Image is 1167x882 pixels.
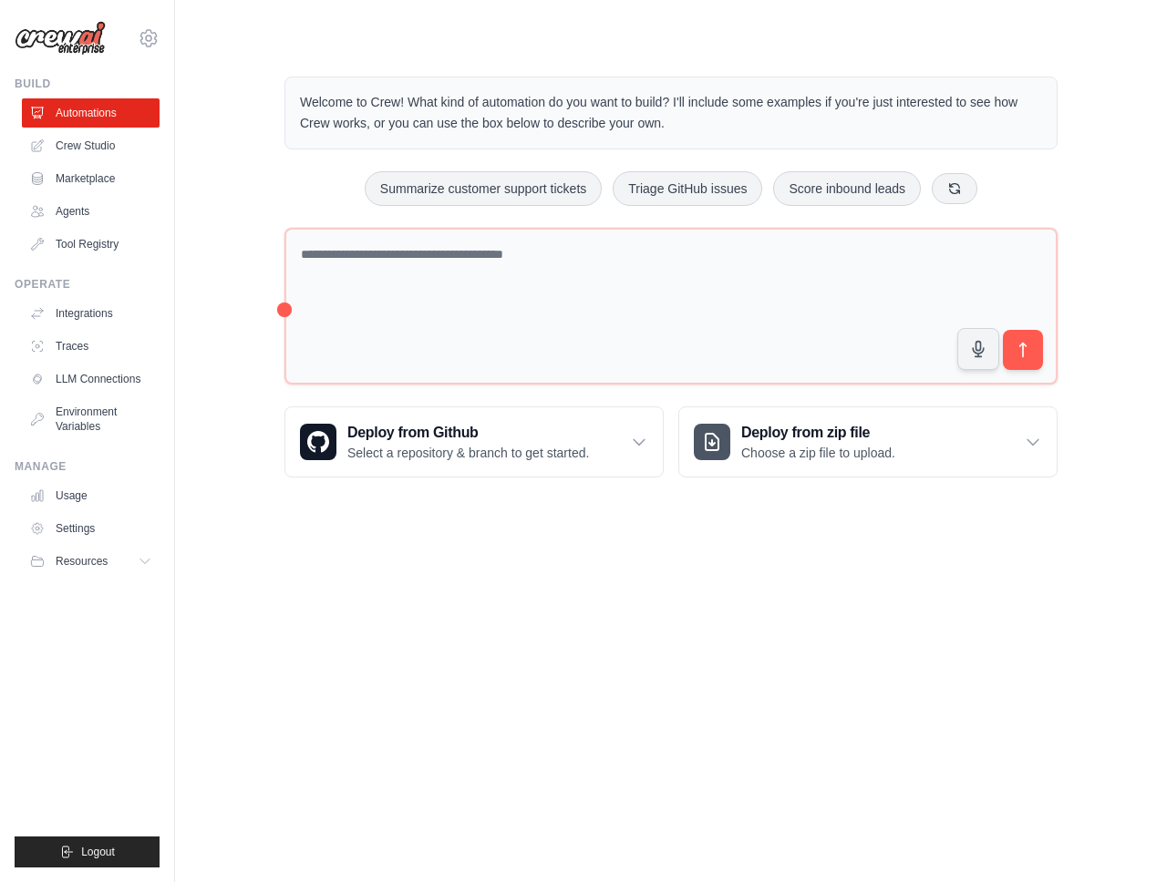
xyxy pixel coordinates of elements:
div: Build [15,77,160,91]
h3: Deploy from zip file [741,422,895,444]
button: Close walkthrough [1111,715,1125,729]
button: Summarize customer support tickets [365,171,602,206]
a: Settings [22,514,160,543]
span: Resources [56,554,108,569]
a: Integrations [22,299,160,328]
p: Welcome to Crew! What kind of automation do you want to build? I'll include some examples if you'... [300,92,1042,134]
a: Environment Variables [22,397,160,441]
a: Marketplace [22,164,160,193]
img: Logo [15,21,106,56]
h3: Deploy from Github [347,422,589,444]
div: Manage [15,459,160,474]
a: LLM Connections [22,364,160,394]
a: Traces [22,332,160,361]
h3: Create an automation [819,739,1101,764]
button: Triage GitHub issues [613,171,762,206]
a: Crew Studio [22,131,160,160]
p: Choose a zip file to upload. [741,444,895,462]
a: Tool Registry [22,230,160,259]
p: Describe the automation you want to build, select an example option, or use the microphone to spe... [819,771,1101,830]
button: Score inbound leads [773,171,921,206]
a: Agents [22,197,160,226]
span: Logout [81,845,115,859]
button: Resources [22,547,160,576]
span: Step 1 [832,719,870,733]
a: Automations [22,98,160,128]
a: Usage [22,481,160,510]
div: Operate [15,277,160,292]
button: Logout [15,836,160,867]
p: Select a repository & branch to get started. [347,444,589,462]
